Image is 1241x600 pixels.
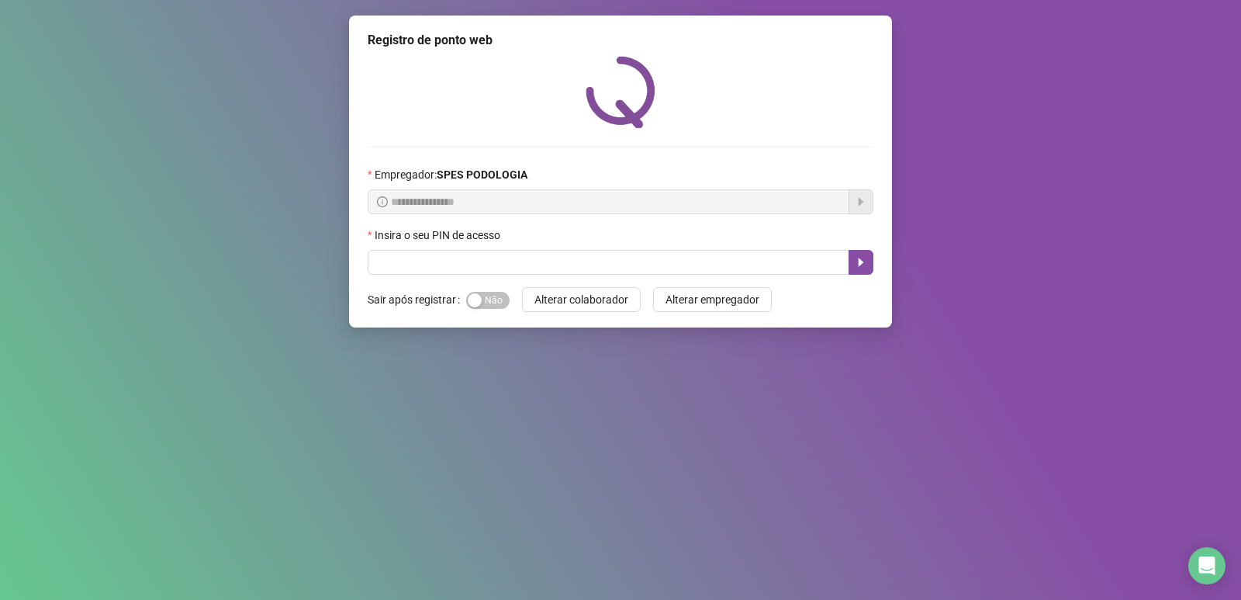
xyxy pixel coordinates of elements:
[522,287,641,312] button: Alterar colaborador
[368,31,873,50] div: Registro de ponto web
[368,227,510,244] label: Insira o seu PIN de acesso
[855,256,867,269] span: caret-right
[377,196,388,207] span: info-circle
[586,56,655,128] img: QRPoint
[368,287,466,312] label: Sair após registrar
[375,166,527,183] span: Empregador :
[665,291,759,308] span: Alterar empregador
[1188,547,1225,584] div: Open Intercom Messenger
[437,168,527,181] strong: SPES PODOLOGIA
[653,287,772,312] button: Alterar empregador
[534,291,628,308] span: Alterar colaborador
